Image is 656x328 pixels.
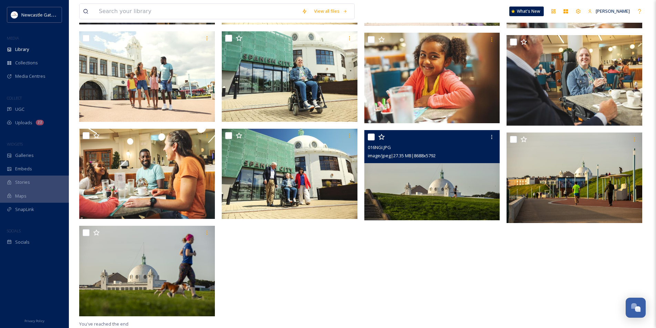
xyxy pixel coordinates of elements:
[311,4,351,18] a: View all files
[11,11,18,18] img: DqD9wEUd_400x400.jpg
[15,119,32,126] span: Uploads
[79,226,215,316] img: 018NGI.JPG
[15,73,45,80] span: Media Centres
[222,31,357,122] img: Ellie - IMGA6550.jpg
[79,321,128,327] span: You've reached the end
[596,8,630,14] span: [PERSON_NAME]
[15,206,34,213] span: SnapLink
[222,129,357,219] img: Older Couple - IMGA7021.jpg
[507,133,642,223] img: 008NGI.JPG
[79,31,215,122] img: Family - IMGA7675.jpg
[36,120,44,125] div: 22
[15,46,29,53] span: Library
[24,319,44,323] span: Privacy Policy
[7,95,22,100] span: COLLECT
[584,4,633,18] a: [PERSON_NAME]
[364,33,500,123] img: Family - IMGA6795.jpg
[95,4,298,19] input: Search your library
[15,60,38,66] span: Collections
[15,179,30,186] span: Stories
[15,152,34,159] span: Galleries
[626,298,646,318] button: Open Chat
[7,228,21,233] span: SOCIALS
[368,144,391,150] span: 016NGI.JPG
[24,316,44,325] a: Privacy Policy
[15,239,30,245] span: Socials
[79,129,215,219] img: Family - IMGA6746.jpg
[7,141,23,147] span: WIDGETS
[364,130,500,221] img: 016NGI.JPG
[15,166,32,172] span: Embeds
[509,7,544,16] a: What's New
[7,35,19,41] span: MEDIA
[15,193,27,199] span: Maps
[15,106,24,113] span: UGC
[507,35,642,126] img: Ellie - IMGA6582.jpg
[368,152,436,159] span: image/jpeg | 27.35 MB | 8688 x 5792
[21,11,85,18] span: Newcastle Gateshead Initiative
